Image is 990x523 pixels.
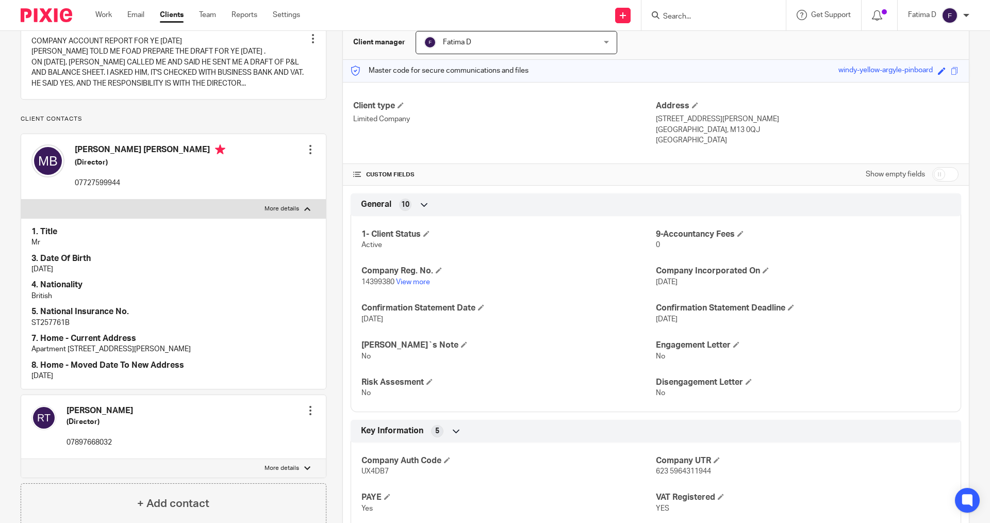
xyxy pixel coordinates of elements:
div: windy-yellow-argyle-pinboard [838,65,933,77]
h4: [PERSON_NAME]`s Note [361,340,656,351]
img: svg%3E [942,7,958,24]
p: 07897668032 [67,437,133,448]
span: Get Support [811,11,851,19]
p: [GEOGRAPHIC_DATA] [656,135,959,145]
h4: 1. Title [31,226,316,237]
h4: Company UTR [656,455,950,466]
span: Fatima D [443,39,471,46]
h4: VAT Registered [656,492,950,503]
p: More details [265,464,299,472]
p: Client contacts [21,115,326,123]
a: Clients [160,10,184,20]
a: View more [396,279,430,286]
p: Master code for secure communications and files [351,66,529,76]
h4: Confirmation Statement Deadline [656,303,950,314]
span: General [361,199,391,210]
span: No [361,389,371,397]
img: svg%3E [424,36,436,48]
p: Mr [31,237,316,248]
h4: Company Incorporated On [656,266,950,276]
p: Apartment [STREET_ADDRESS][PERSON_NAME] [31,344,316,354]
h4: [PERSON_NAME] [PERSON_NAME] [75,144,225,157]
span: No [656,389,665,397]
img: Pixie [21,8,72,22]
h4: 4. Nationality [31,280,316,290]
a: Reports [232,10,257,20]
p: British [31,291,316,301]
span: No [656,353,665,360]
p: ST257761B [31,318,316,328]
i: Primary [215,144,225,155]
span: Yes [361,505,373,512]
h4: Disengagement Letter [656,377,950,388]
span: 0 [656,241,660,249]
span: [DATE] [656,279,678,286]
span: Active [361,241,382,249]
h4: 9-Accountancy Fees [656,229,950,240]
input: Search [662,12,755,22]
h4: Client type [353,101,656,111]
h4: Confirmation Statement Date [361,303,656,314]
h4: Address [656,101,959,111]
span: [DATE] [656,316,678,323]
p: More details [265,205,299,213]
span: UX4DB7 [361,468,389,475]
a: Team [199,10,216,20]
span: 5 [435,426,439,436]
h4: Company Reg. No. [361,266,656,276]
label: Show empty fields [866,169,925,179]
h4: PAYE [361,492,656,503]
a: Email [127,10,144,20]
span: YES [656,505,669,512]
span: 10 [401,200,409,210]
p: Fatima D [908,10,936,20]
a: Settings [273,10,300,20]
h4: 1- Client Status [361,229,656,240]
h4: Company Auth Code [361,455,656,466]
h4: Engagement Letter [656,340,950,351]
h4: Risk Assesment [361,377,656,388]
h4: 5. National Insurance No. [31,306,316,317]
h5: (Director) [67,417,133,427]
p: Limited Company [353,114,656,124]
h4: 3. Date Of Birth [31,253,316,264]
p: [STREET_ADDRESS][PERSON_NAME] [656,114,959,124]
span: Key Information [361,426,423,436]
h5: (Director) [75,157,225,168]
h4: 8. Home - Moved Date To New Address [31,360,316,371]
p: [DATE] [31,371,316,381]
p: [DATE] [31,264,316,274]
h4: [PERSON_NAME] [67,405,133,416]
span: 14399380 [361,279,394,286]
h3: Client manager [353,37,405,47]
span: No [361,353,371,360]
a: Work [95,10,112,20]
img: svg%3E [31,144,64,177]
h4: + Add contact [137,496,209,512]
p: 07727599944 [75,178,225,188]
span: [DATE] [361,316,383,323]
h4: 7. Home - Current Address [31,333,316,344]
p: [GEOGRAPHIC_DATA], M13 0QJ [656,125,959,135]
img: svg%3E [31,405,56,430]
span: 623 5964311944 [656,468,711,475]
h4: CUSTOM FIELDS [353,171,656,179]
